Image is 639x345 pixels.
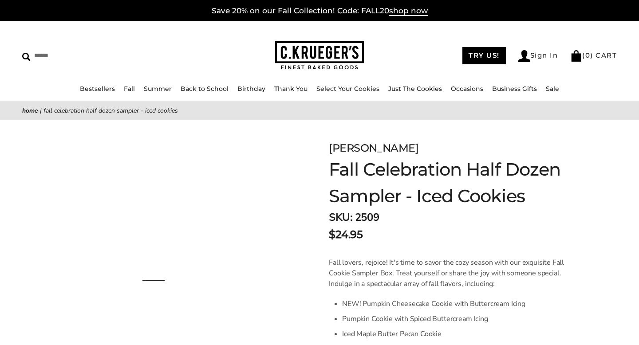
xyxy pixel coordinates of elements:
p: Fall lovers, rejoice! It's time to savor the cozy season with our exquisite Fall Cookie Sampler B... [329,257,572,289]
strong: SKU: [329,210,352,224]
a: Business Gifts [492,85,537,93]
a: (0) CART [570,51,617,59]
img: Account [518,50,530,62]
a: Fall [124,85,135,93]
li: NEW! Pumpkin Cheesecake Cookie with Buttercream Icing [342,296,572,311]
a: Sign In [518,50,558,62]
span: $24.95 [329,227,363,243]
span: shop now [389,6,428,16]
img: Search [22,53,31,61]
a: Bestsellers [80,85,115,93]
span: Fall Celebration Half Dozen Sampler - Iced Cookies [43,106,178,115]
a: Save 20% on our Fall Collection! Code: FALL20shop now [212,6,428,16]
a: Back to School [181,85,229,93]
li: Pumpkin Cookie with Spiced Buttercream Icing [342,311,572,326]
a: Home [22,106,38,115]
img: Bag [570,50,582,62]
a: Sale [546,85,559,93]
a: Occasions [451,85,483,93]
input: Search [22,49,162,63]
h1: Fall Celebration Half Dozen Sampler - Iced Cookies [329,156,595,209]
nav: breadcrumbs [22,106,617,116]
span: 0 [585,51,591,59]
div: [PERSON_NAME] [329,140,595,156]
a: Select Your Cookies [316,85,379,93]
span: 2509 [355,210,379,224]
li: Iced Maple Butter Pecan Cookie [342,326,572,341]
a: Thank You [274,85,308,93]
img: C.KRUEGER'S [275,41,364,70]
a: TRY US! [462,47,506,64]
a: Just The Cookies [388,85,442,93]
a: Summer [144,85,172,93]
span: | [40,106,42,115]
a: Birthday [237,85,265,93]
